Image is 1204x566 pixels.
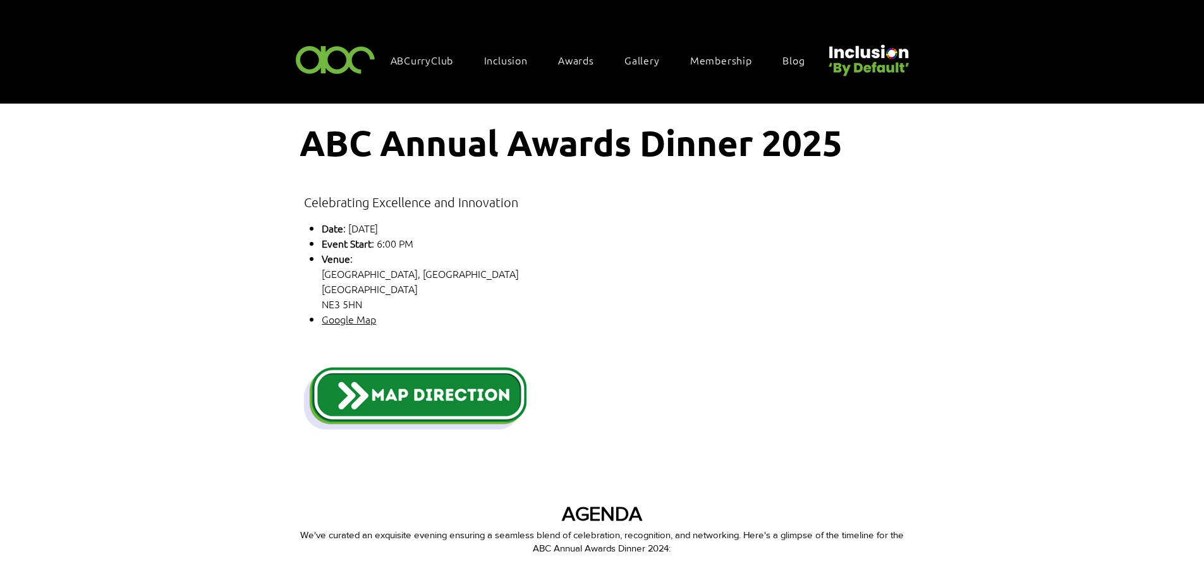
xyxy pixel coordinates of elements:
a: Blog [776,47,824,73]
p: : 6:00 PM [322,236,750,251]
span: Gallery [624,53,660,67]
span: Date [322,221,343,235]
a: Gallery [618,47,679,73]
span: Celebrating Excellence and Innovation [304,195,518,210]
a: Membership [684,47,771,73]
img: ABC-Logo-Blank-Background-01-01-2.png [292,40,379,78]
p: : [DATE] [322,220,750,236]
nav: Site [384,47,824,73]
img: Blue Modern Game Button Twitch Panel.png [304,363,526,433]
span: Awards [558,53,594,67]
div: Inclusion [478,47,547,73]
a: ABCurryClub [384,47,473,73]
p: We've curated an exquisite evening ensuring a seamless blend of celebration, recognition, and net... [300,528,904,555]
a: Google Map [322,312,376,326]
span: Event Start [322,236,372,250]
div: Awards [552,47,613,73]
span: Membership [690,53,752,67]
span: Inclusion [484,53,528,67]
span: Blog [782,53,805,67]
span: AGENDA [562,502,642,524]
p: : [GEOGRAPHIC_DATA], [GEOGRAPHIC_DATA] [GEOGRAPHIC_DATA] NE3 5HN [322,251,750,311]
span: ABC Annual Awards Dinner 2025 [300,120,842,164]
img: Untitled design (22).png [824,34,911,78]
span: Venue [322,251,350,265]
span: ABCurryClub [391,53,454,67]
